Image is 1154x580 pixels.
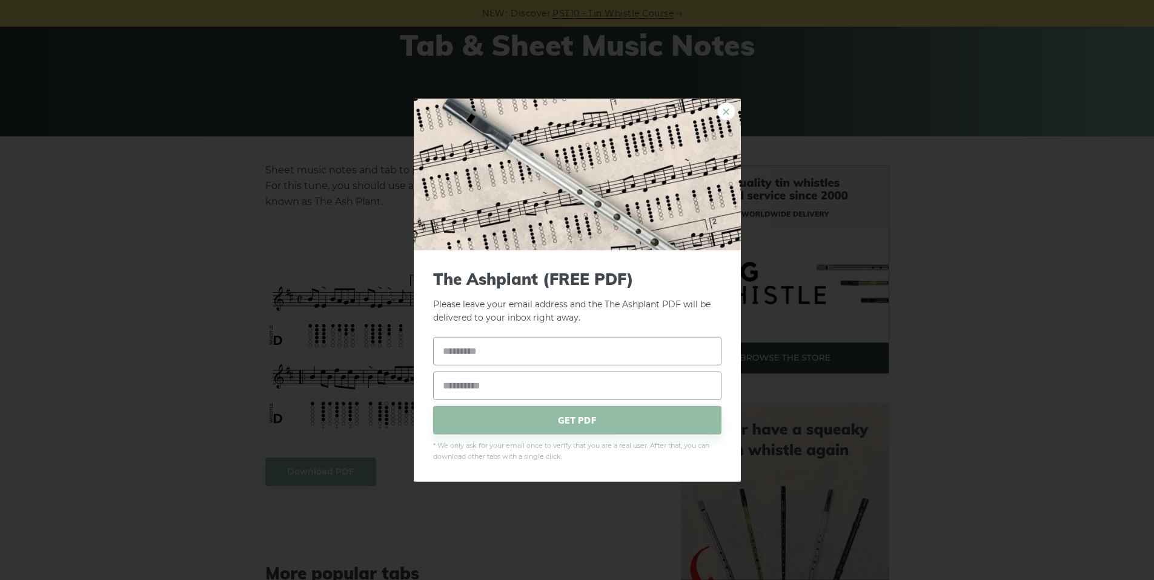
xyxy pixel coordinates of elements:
span: The Ashplant (FREE PDF) [433,269,721,288]
a: × [717,102,735,120]
p: Please leave your email address and the The Ashplant PDF will be delivered to your inbox right away. [433,269,721,325]
span: GET PDF [433,406,721,435]
span: * We only ask for your email once to verify that you are a real user. After that, you can downloa... [433,441,721,462]
img: Tin Whistle Tab Preview [414,98,741,250]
